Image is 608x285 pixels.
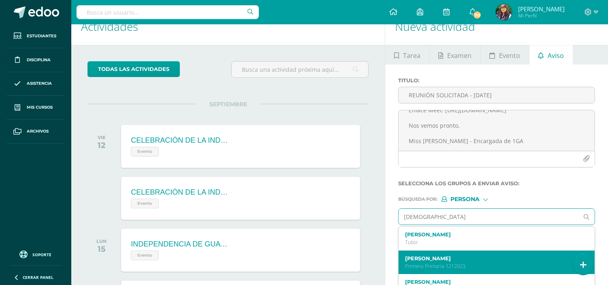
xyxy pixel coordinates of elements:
[6,48,65,72] a: Disciplina
[398,77,595,84] label: Titulo :
[6,72,65,96] a: Asistencia
[23,274,53,280] span: Cerrar panel
[96,238,107,244] div: LUN
[548,46,564,65] span: Aviso
[403,46,420,65] span: Tarea
[27,80,52,87] span: Asistencia
[518,5,565,13] span: [PERSON_NAME]
[131,136,228,145] div: CELEBRACIÓN DE LA INDEPENDENCIA - Asiste todo el colegio
[196,101,260,108] span: SEPTIEMBRE
[399,110,595,151] textarea: Buen día un gusto saludarle por este medio, envío el enlace de la reunión agendada [DATE] [DATE] ...
[429,45,480,64] a: Examen
[131,251,159,260] span: Evento
[447,46,471,65] span: Examen
[481,45,529,64] a: Evento
[33,252,52,257] span: Soporte
[81,8,375,45] h1: Actividades
[405,279,580,285] label: [PERSON_NAME]
[96,244,107,254] div: 15
[6,96,65,120] a: Mis cursos
[232,62,368,77] input: Busca una actividad próxima aquí...
[398,197,437,201] span: Búsqueda por :
[518,12,565,19] span: Mi Perfil
[529,45,573,64] a: Aviso
[405,263,580,270] p: Primero Primaria 1212023
[6,120,65,144] a: Archivos
[27,57,51,63] span: Disciplina
[473,11,482,19] span: 110
[395,8,598,45] h1: Nueva actividad
[77,5,259,19] input: Busca un usuario...
[10,249,62,259] a: Soporte
[405,231,580,238] label: [PERSON_NAME]
[87,61,180,77] a: todas las Actividades
[399,87,595,103] input: Titulo
[27,128,49,135] span: Archivos
[6,24,65,48] a: Estudiantes
[131,188,228,197] div: CELEBRACIÓN DE LA INDEPENDENCIA
[27,33,56,39] span: Estudiantes
[496,4,512,20] img: d02f7b5d7dd3d7b9e4d2ee7bbdbba8a0.png
[131,199,159,208] span: Evento
[27,104,53,111] span: Mis cursos
[499,46,520,65] span: Evento
[131,240,228,249] div: INDEPENDENCIA DE GUATEMALA - Asueto
[398,180,595,186] label: Selecciona los grupos a enviar aviso :
[98,140,106,150] div: 12
[405,239,580,246] p: Tutor
[131,147,159,156] span: Evento
[450,197,480,201] span: Persona
[442,196,502,202] div: [object Object]
[98,135,106,140] div: VIE
[399,209,578,225] input: Ej. Mario Galindo
[385,45,429,64] a: Tarea
[405,255,580,261] label: [PERSON_NAME]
